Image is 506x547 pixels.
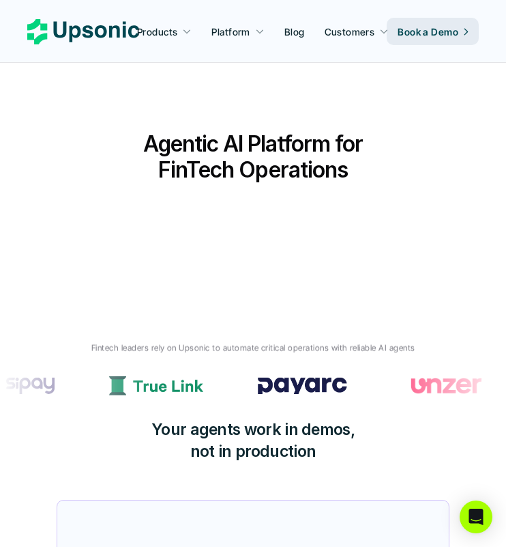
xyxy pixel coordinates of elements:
a: Book a Demo [387,18,479,45]
p: Platform [211,25,250,39]
a: Book a Demo [207,240,299,267]
p: Book a Demo [218,247,279,261]
p: Book a Demo [398,25,458,39]
a: Products [129,19,200,44]
span: not in production [190,442,316,461]
p: 1M+ enterprise-grade agents run on Upsonic [164,288,341,298]
p: Customers [325,25,375,39]
div: Open Intercom Messenger [460,501,492,533]
p: Products [137,25,177,39]
p: Fintech leaders rely on Upsonic to automate critical operations with reliable AI agents [53,341,453,354]
a: Blog [276,19,313,44]
p: Blog [284,25,305,39]
span: Your agents work in demos, [151,420,355,439]
h1: Agentic AI Platform for FinTech Operations [120,131,386,184]
p: From onboarding to compliance to settlement to autonomous control. Work with %82 more efficiency ... [158,191,348,230]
